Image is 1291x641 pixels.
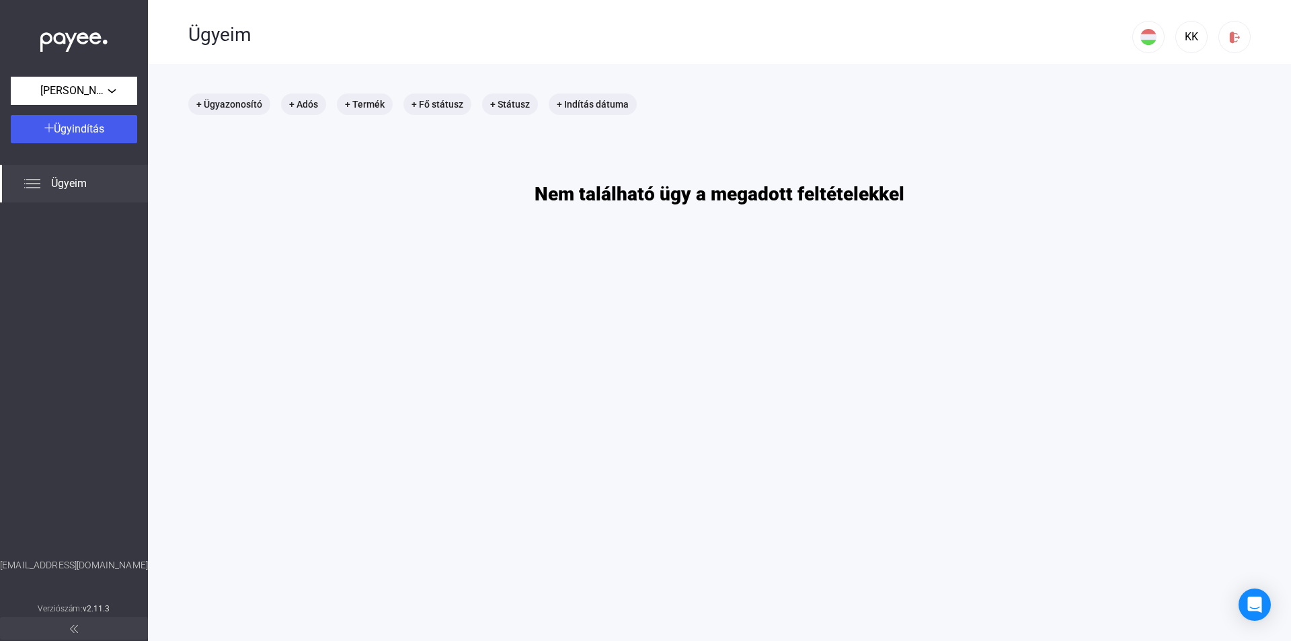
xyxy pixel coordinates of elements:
mat-chip: + Ügyazonosító [188,93,270,115]
span: [PERSON_NAME] egyéni vállalkozó [40,83,108,99]
h1: Nem található ügy a megadott feltételekkel [535,182,904,206]
div: Open Intercom Messenger [1239,589,1271,621]
img: white-payee-white-dot.svg [40,25,108,52]
img: logout-red [1228,30,1242,44]
img: HU [1140,29,1157,45]
button: [PERSON_NAME] egyéni vállalkozó [11,77,137,105]
strong: v2.11.3 [83,604,110,613]
img: arrow-double-left-grey.svg [70,625,78,633]
mat-chip: + Fő státusz [403,93,471,115]
img: plus-white.svg [44,123,54,133]
mat-chip: + Indítás dátuma [549,93,637,115]
span: Ügyindítás [54,122,104,135]
button: HU [1132,21,1165,53]
div: KK [1180,29,1203,45]
mat-chip: + Státusz [482,93,538,115]
mat-chip: + Adós [281,93,326,115]
button: KK [1175,21,1208,53]
span: Ügyeim [51,176,87,192]
mat-chip: + Termék [337,93,393,115]
img: list.svg [24,176,40,192]
div: Ügyeim [188,24,1132,46]
button: logout-red [1218,21,1251,53]
button: Ügyindítás [11,115,137,143]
